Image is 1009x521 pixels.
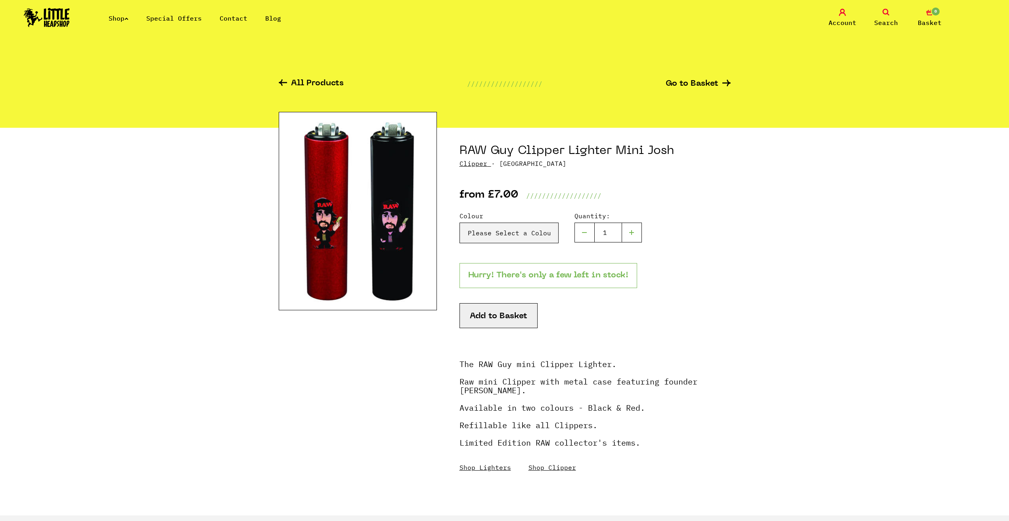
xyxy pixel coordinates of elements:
p: · [GEOGRAPHIC_DATA] [460,159,731,168]
a: All Products [279,79,344,88]
p: /////////////////// [467,79,542,88]
span: Basket [918,18,942,27]
span: 0 [931,7,940,16]
button: Add to Basket [460,303,538,328]
strong: The RAW Guy mini Clipper Lighter. Raw mini Clipper with metal case featuring founder [PERSON_NAME... [460,359,697,448]
span: Search [874,18,898,27]
a: Shop Lighters [460,463,511,471]
label: Quantity: [574,211,642,221]
h1: RAW Guy Clipper Lighter Mini Josh [460,144,731,159]
p: Hurry! There's only a few left in stock! [460,263,637,288]
a: Clipper [460,160,487,167]
img: RAW Guy Clipper Lighter Mini Josh [279,112,437,310]
p: /////////////////// [526,191,601,200]
input: 1 [594,223,622,242]
a: 0 Basket [910,9,950,27]
span: Account [829,18,856,27]
p: from £7.00 [460,191,518,200]
a: Shop Clipper [528,463,576,471]
img: Little Head Shop Logo [24,8,70,27]
label: Colour [460,211,559,221]
a: Contact [220,14,247,22]
a: Shop [109,14,128,22]
a: Special Offers [146,14,202,22]
a: Search [866,9,906,27]
a: Go to Basket [666,80,731,88]
a: Blog [265,14,281,22]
